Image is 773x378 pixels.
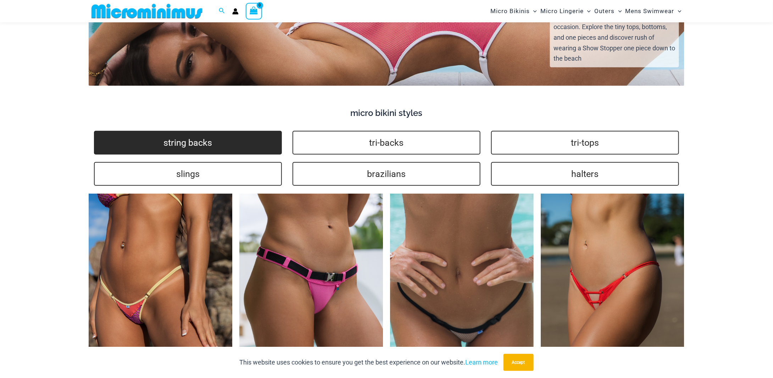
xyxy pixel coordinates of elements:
nav: Site Navigation [488,1,684,21]
p: This website uses cookies to ensure you get the best experience on our website. [240,357,498,368]
a: OutersMenu ToggleMenu Toggle [593,2,624,20]
a: halters [491,162,679,186]
span: Menu Toggle [584,2,591,20]
a: string backs [94,131,282,155]
span: Micro Bikinis [490,2,530,20]
a: View Shopping Cart, empty [246,3,262,19]
button: Accept [504,354,534,371]
a: brazilians [293,162,480,186]
a: Learn more [466,358,498,366]
img: MM SHOP LOGO FLAT [89,3,205,19]
h4: micro bikini styles [89,108,684,118]
a: Micro LingerieMenu ToggleMenu Toggle [539,2,593,20]
a: Micro BikinisMenu ToggleMenu Toggle [489,2,539,20]
a: tri-backs [293,131,480,155]
span: Menu Toggle [615,2,622,20]
span: Mens Swimwear [625,2,674,20]
a: Mens SwimwearMenu ToggleMenu Toggle [624,2,683,20]
span: Menu Toggle [530,2,537,20]
span: Menu Toggle [674,2,682,20]
a: Search icon link [219,7,225,16]
span: Outers [595,2,615,20]
a: slings [94,162,282,186]
a: tri-tops [491,131,679,155]
span: Micro Lingerie [540,2,584,20]
a: Account icon link [232,8,239,15]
